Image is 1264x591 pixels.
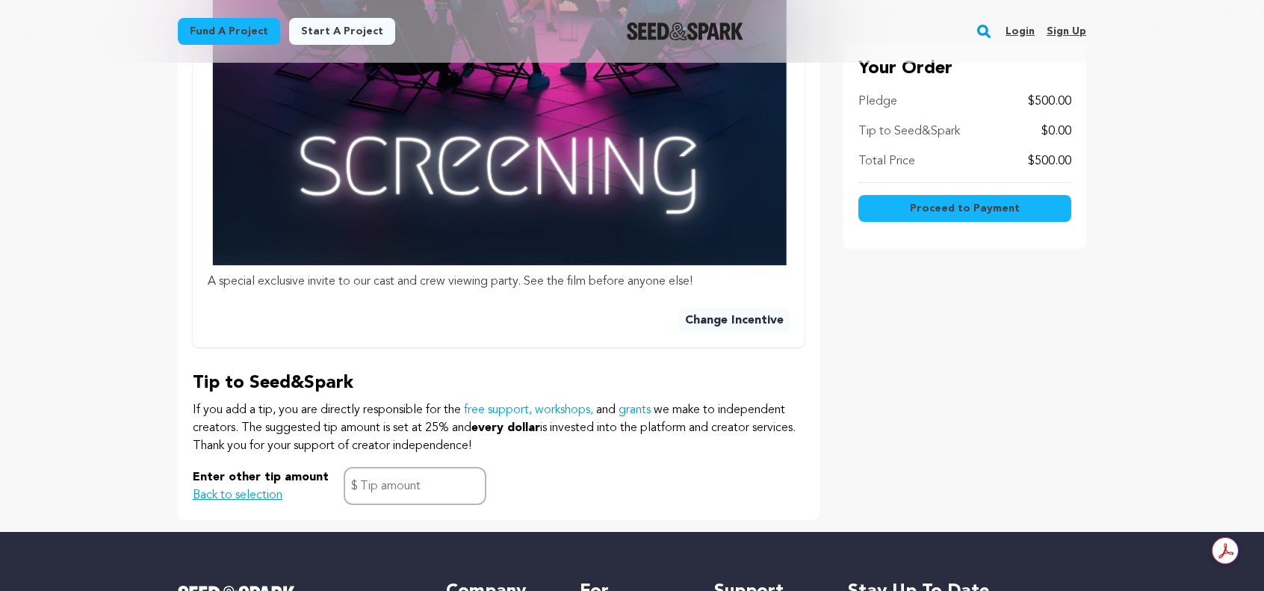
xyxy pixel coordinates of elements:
p: Enter other tip amount [193,468,329,486]
span: Proceed to Payment [910,201,1020,216]
p: $500.00 [1028,93,1071,111]
p: Tip to Seed&Spark [858,123,960,140]
p: Total Price [858,152,915,170]
button: Change Incentive [679,309,790,332]
img: Seed&Spark Logo Dark Mode [627,22,744,40]
a: Fund a project [178,18,280,45]
button: Proceed to Payment [858,195,1071,222]
p: Your Order [858,57,1071,81]
input: Tip amount [344,467,486,505]
p: If you add a tip, you are directly responsible for the and we make to independent creators. The s... [193,401,805,455]
p: A special exclusive invite to our cast and crew viewing party. See the film before anyone else! [208,273,790,291]
p: Tip to Seed&Spark [193,371,805,395]
a: Sign up [1047,19,1086,43]
a: Login [1006,19,1035,43]
span: $ [351,477,358,495]
p: $0.00 [1041,123,1071,140]
a: free support, workshops, [464,404,593,416]
p: $500.00 [1028,152,1071,170]
button: Back to selection [193,486,282,504]
a: grants [619,404,651,416]
span: every dollar [471,422,540,434]
a: Start a project [289,18,395,45]
a: Seed&Spark Homepage [627,22,744,40]
p: Pledge [858,93,897,111]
